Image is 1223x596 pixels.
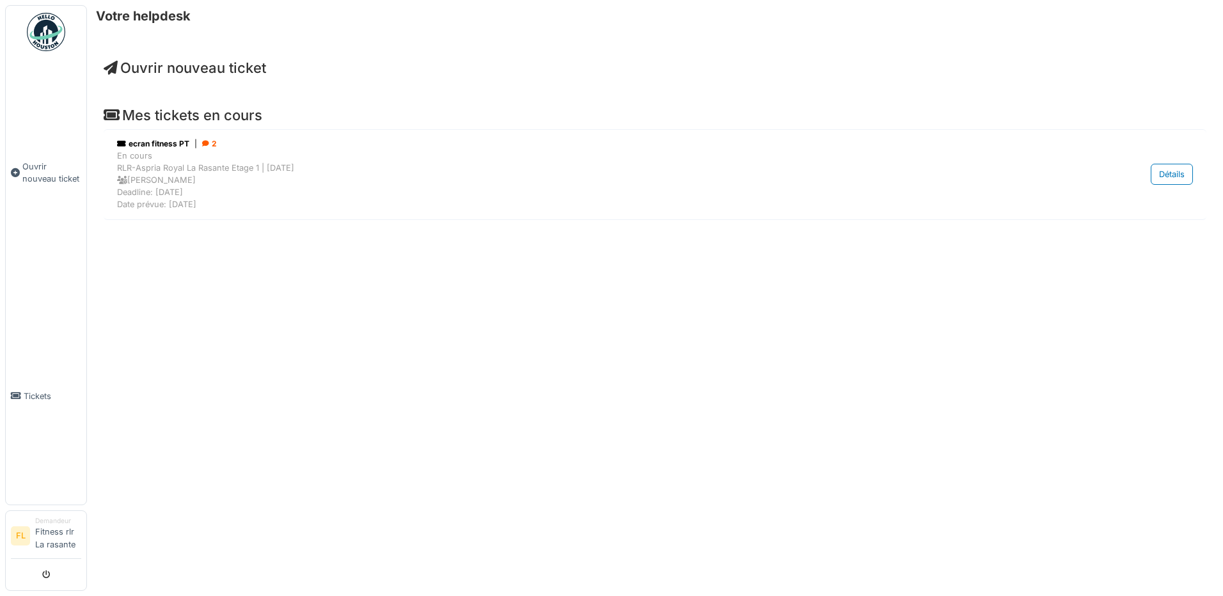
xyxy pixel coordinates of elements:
div: Détails [1151,164,1193,185]
span: | [194,138,197,150]
div: En cours RLR-Aspria Royal La Rasante Etage 1 | [DATE] [PERSON_NAME] Deadline: [DATE] Date prévue:... [117,150,1036,211]
a: Ouvrir nouveau ticket [6,58,86,288]
span: Ouvrir nouveau ticket [22,161,81,185]
h6: Votre helpdesk [96,8,191,24]
div: ecran fitness PT [117,138,1036,150]
a: Ouvrir nouveau ticket [104,59,266,76]
img: Badge_color-CXgf-gQk.svg [27,13,65,51]
div: Demandeur [35,516,81,526]
li: Fitness rlr La rasante [35,516,81,556]
a: FL DemandeurFitness rlr La rasante [11,516,81,559]
a: ecran fitness PT| 2 En coursRLR-Aspria Royal La Rasante Etage 1 | [DATE] [PERSON_NAME]Deadline: [... [114,135,1196,214]
li: FL [11,526,30,545]
span: Tickets [24,390,81,402]
div: 2 [202,138,217,150]
h4: Mes tickets en cours [104,107,1206,123]
a: Tickets [6,288,86,505]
